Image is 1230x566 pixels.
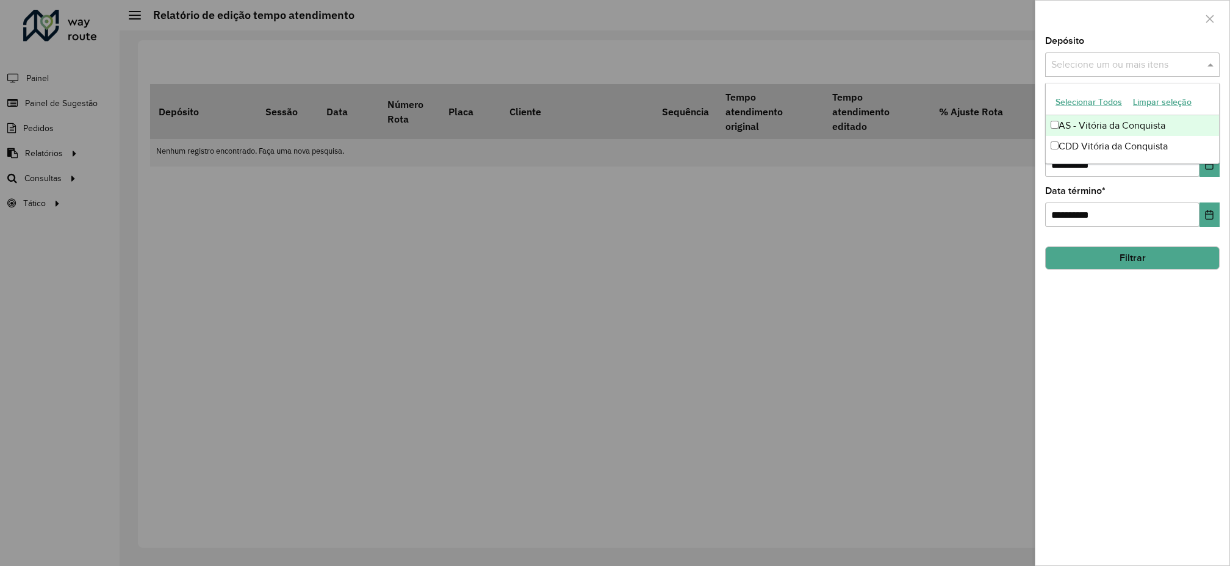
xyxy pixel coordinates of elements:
button: Selecionar Todos [1050,93,1127,112]
label: Depósito [1045,34,1084,48]
ng-dropdown-panel: Options list [1045,83,1220,164]
div: CDD Vitória da Conquista [1046,136,1219,157]
button: Choose Date [1199,202,1220,227]
button: Filtrar [1045,246,1220,270]
label: Data término [1045,184,1106,198]
button: Choose Date [1199,152,1220,177]
button: Limpar seleção [1127,93,1197,112]
div: AS - Vitória da Conquista [1046,115,1219,136]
